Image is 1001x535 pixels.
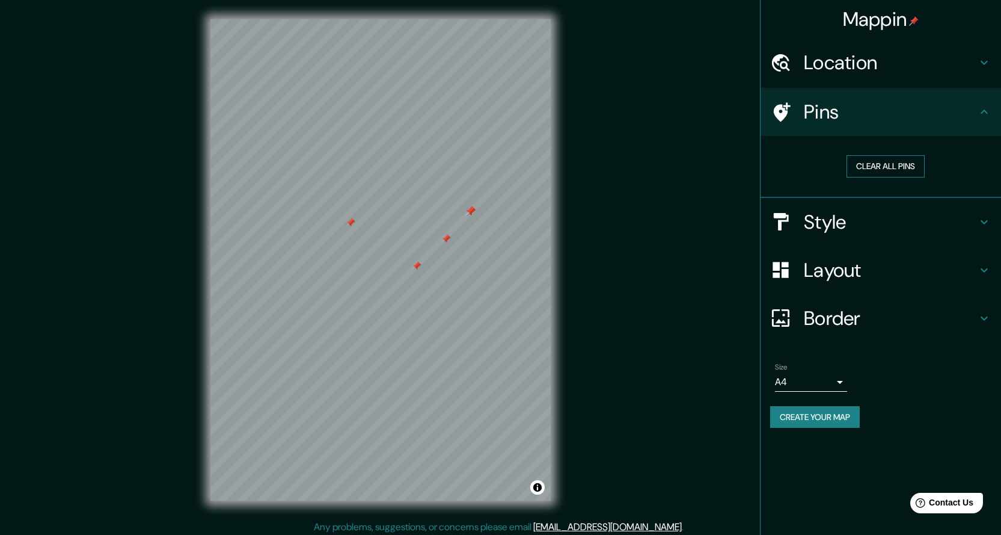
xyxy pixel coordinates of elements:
label: Size [775,362,788,372]
h4: Location [804,51,977,75]
div: Layout [761,246,1001,294]
iframe: Help widget launcher [894,488,988,522]
div: Location [761,39,1001,87]
button: Toggle attribution [530,480,545,495]
button: Create your map [770,406,860,428]
div: . [684,520,685,534]
div: Border [761,294,1001,342]
div: Style [761,198,1001,246]
p: Any problems, suggestions, or concerns please email . [314,520,684,534]
h4: Layout [804,258,977,282]
div: . [685,520,688,534]
canvas: Map [210,19,551,501]
a: [EMAIL_ADDRESS][DOMAIN_NAME] [533,521,682,533]
h4: Pins [804,100,977,124]
div: Pins [761,88,1001,136]
button: Clear all pins [846,155,925,178]
img: pin-icon.png [909,16,919,26]
h4: Border [804,306,977,330]
div: A4 [775,373,847,392]
h4: Mappin [843,7,919,31]
h4: Style [804,210,977,234]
